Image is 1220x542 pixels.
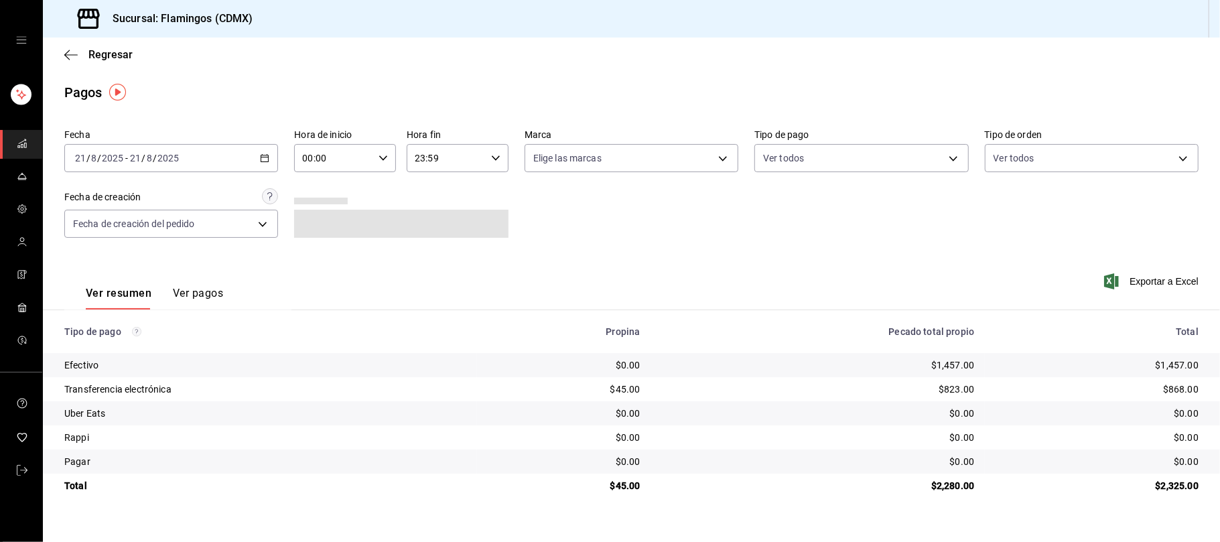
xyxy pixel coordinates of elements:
input: -- [146,153,153,163]
input: -- [129,153,141,163]
font: Hora de inicio [294,130,352,141]
svg: Los pagos realizados con Pay y otras terminales son montos brutos. [132,327,141,336]
font: Ver resumen [86,287,151,299]
font: Uber Eats [64,408,105,419]
div: pestañas de navegación [86,286,223,310]
font: $2,280.00 [931,480,974,491]
font: / [153,153,157,163]
font: $0.00 [1174,408,1199,419]
font: $0.00 [616,456,640,467]
input: -- [74,153,86,163]
font: - [125,153,128,163]
font: Propina [606,326,640,337]
font: / [86,153,90,163]
input: ---- [157,153,180,163]
font: $0.00 [950,408,975,419]
font: Ver todos [763,153,804,163]
font: Tipo de pago [64,326,121,337]
font: Tipo de pago [754,130,809,141]
font: Fecha de creación del pedido [73,218,195,229]
font: / [141,153,145,163]
font: Elige las marcas [533,153,602,163]
font: Pagar [64,456,90,467]
font: Pecado total propio [888,326,974,337]
font: $0.00 [616,432,640,443]
font: / [97,153,101,163]
button: Regresar [64,48,133,61]
button: Exportar a Excel [1107,273,1199,289]
font: Exportar a Excel [1130,276,1199,287]
font: $45.00 [610,384,640,395]
font: Fecha [64,130,90,141]
font: Pagos [64,84,103,100]
font: $0.00 [950,432,975,443]
font: Ver pagos [173,287,223,299]
font: $0.00 [1174,432,1199,443]
font: $45.00 [610,480,640,491]
font: Marca [525,130,552,141]
font: $0.00 [1174,456,1199,467]
font: $868.00 [1163,384,1199,395]
font: Regresar [88,48,133,61]
font: $823.00 [939,384,974,395]
font: $0.00 [950,456,975,467]
input: -- [90,153,97,163]
button: cajón abierto [16,35,27,46]
font: Fecha de creación [64,192,141,202]
font: Sucursal: Flamingos (CDMX) [113,12,253,25]
font: Rappi [64,432,89,443]
font: $2,325.00 [1156,480,1199,491]
font: Tipo de orden [985,130,1042,141]
font: Transferencia electrónica [64,384,172,395]
img: Marcador de información sobre herramientas [109,84,126,100]
font: Total [1176,326,1199,337]
font: Total [64,480,87,491]
font: $0.00 [616,408,640,419]
font: $0.00 [616,360,640,370]
input: ---- [101,153,124,163]
font: Ver todos [994,153,1034,163]
font: Efectivo [64,360,98,370]
font: $1,457.00 [931,360,974,370]
font: $1,457.00 [1156,360,1199,370]
font: Hora fin [407,130,441,141]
